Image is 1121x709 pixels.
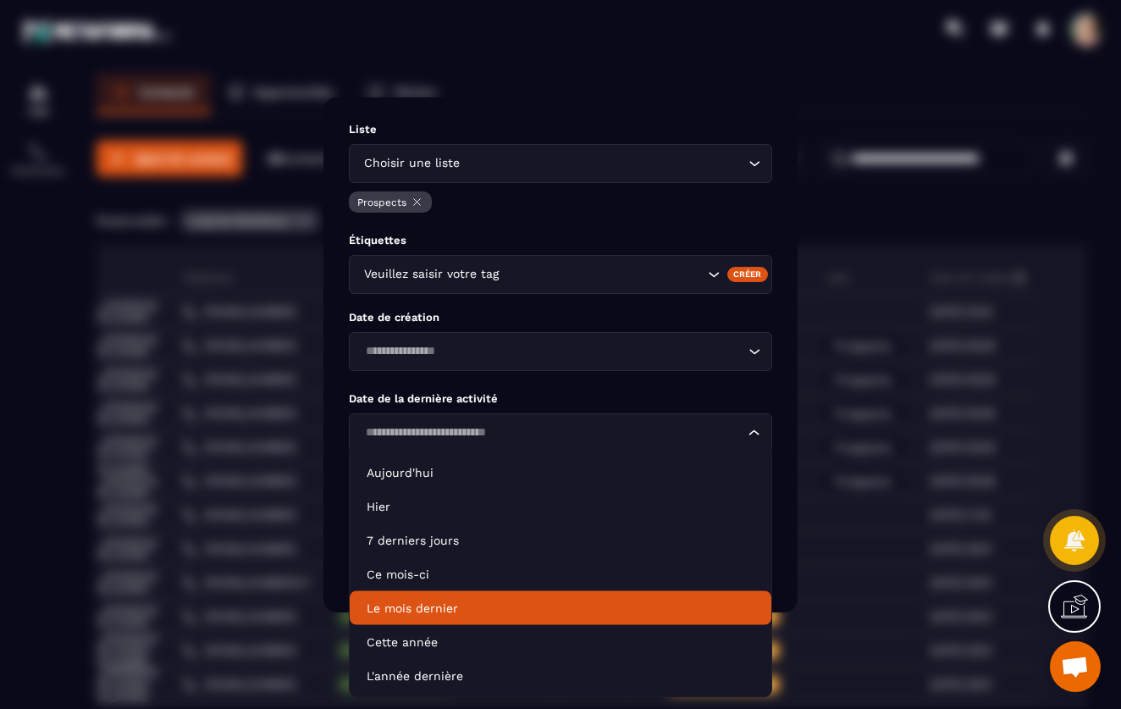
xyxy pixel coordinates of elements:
[360,342,744,361] input: Search for option
[349,413,772,452] div: Search for option
[367,532,754,549] p: 7 derniers jours
[367,600,754,617] p: Le mois dernier
[349,255,772,294] div: Search for option
[463,154,744,173] input: Search for option
[357,196,406,208] p: Prospects
[349,234,772,246] p: Étiquettes
[502,265,704,284] input: Search for option
[349,311,772,324] p: Date de création
[367,634,754,651] p: Cette année
[727,266,769,281] div: Créer
[1050,641,1101,692] div: Ouvrir le chat
[349,144,772,183] div: Search for option
[349,332,772,371] div: Search for option
[360,265,502,284] span: Veuillez saisir votre tag
[360,154,463,173] span: Choisir une liste
[349,392,772,405] p: Date de la dernière activité
[367,667,754,684] p: L'année dernière
[367,464,754,481] p: Aujourd'hui
[367,498,754,515] p: Hier
[360,424,744,442] input: Search for option
[349,123,772,136] p: Liste
[367,566,754,583] p: Ce mois-ci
